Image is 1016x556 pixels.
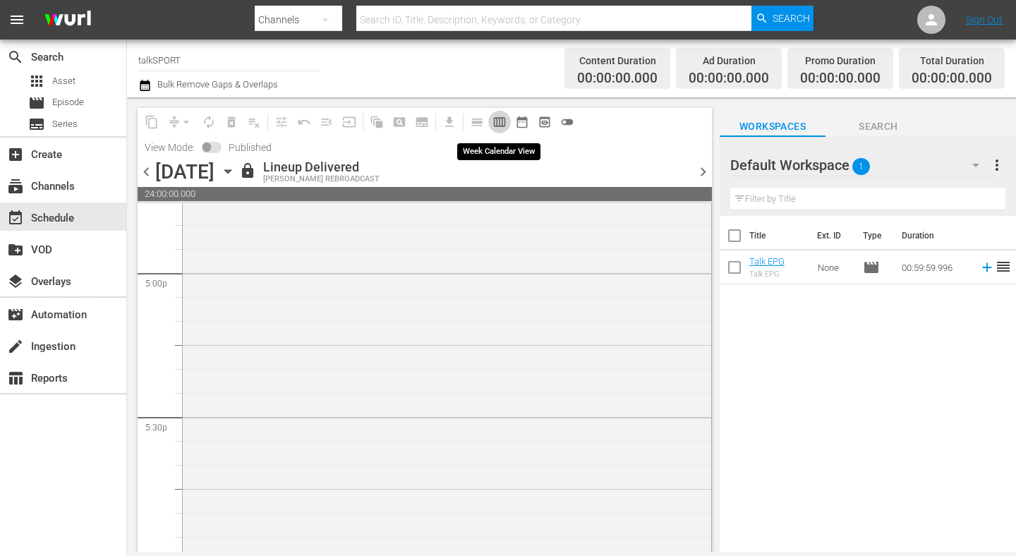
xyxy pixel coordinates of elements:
[263,175,380,184] div: [PERSON_NAME] REBROADCAST
[222,142,279,153] span: Published
[988,148,1005,182] button: more_vert
[155,160,214,183] div: [DATE]
[720,118,825,135] span: Workspaces
[492,115,507,129] span: calendar_view_week_outlined
[7,338,24,355] span: Ingestion
[854,216,893,255] th: Type
[7,210,24,226] span: Schedule
[893,216,978,255] th: Duration
[34,4,102,37] img: ans4CAIJ8jUAAAAAAAAAAAAAAAAAAAAAAAAgQb4GAAAAAAAAAAAAAAAAAAAAAAAAJMjXAAAAAAAAAAAAAAAAAAAAAAAAgAT5G...
[8,11,25,28] span: menu
[749,216,809,255] th: Title
[912,71,992,87] span: 00:00:00.000
[577,51,658,71] div: Content Duration
[155,79,278,90] span: Bulk Remove Gaps & Overlaps
[966,14,1003,25] a: Sign Out
[7,370,24,387] span: Reports
[388,111,411,133] span: Create Search Block
[7,178,24,195] span: Channels
[812,250,857,284] td: None
[7,146,24,163] span: Create
[896,250,974,284] td: 00:59:59.996
[749,256,785,267] a: Talk EPG
[979,260,995,275] svg: Add to Schedule
[28,73,45,90] span: Asset
[433,108,461,135] span: Download as CSV
[52,95,84,109] span: Episode
[751,6,814,31] button: Search
[773,6,810,31] span: Search
[138,142,202,153] span: View Mode:
[800,51,881,71] div: Promo Duration
[995,258,1012,275] span: reorder
[863,259,880,276] span: Episode
[694,163,712,181] span: chevron_right
[912,51,992,71] div: Total Duration
[538,115,552,129] span: preview_outlined
[825,118,931,135] span: Search
[28,116,45,133] span: Series
[461,108,488,135] span: Day Calendar View
[515,115,529,129] span: date_range_outlined
[800,71,881,87] span: 00:00:00.000
[239,162,256,179] span: lock
[809,216,854,255] th: Ext. ID
[52,74,75,88] span: Asset
[577,71,658,87] span: 00:00:00.000
[28,95,45,111] span: Episode
[749,270,785,279] div: Talk EPG
[243,111,265,133] span: Clear Lineup
[7,49,24,66] span: Search
[7,273,24,290] span: Overlays
[411,111,433,133] span: Create Series Block
[988,157,1005,174] span: more_vert
[560,115,574,129] span: toggle_off
[7,306,24,323] span: Automation
[52,117,78,131] span: Series
[138,187,712,201] span: 24:00:00.000
[138,163,155,181] span: chevron_left
[852,152,870,181] span: 1
[689,51,769,71] div: Ad Duration
[7,241,24,258] span: VOD
[730,145,993,185] div: Default Workspace
[689,71,769,87] span: 00:00:00.000
[263,159,380,175] div: Lineup Delivered
[338,111,361,133] span: Update Metadata from Key Asset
